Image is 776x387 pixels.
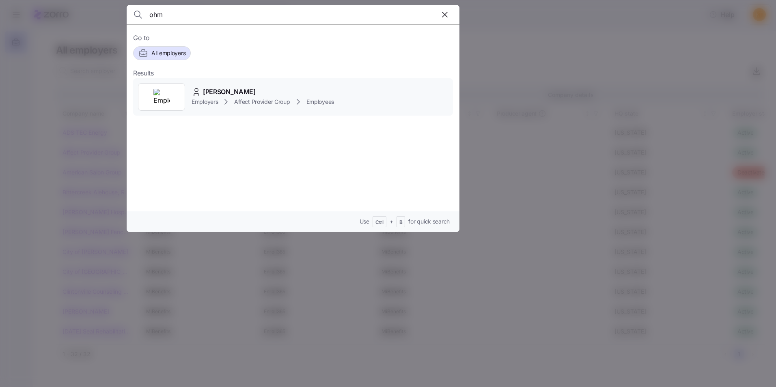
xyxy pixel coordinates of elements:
button: All employers [133,46,191,60]
span: Ctrl [375,219,384,226]
span: Go to [133,33,453,43]
span: All employers [151,49,185,57]
span: Affect Provider Group [234,98,290,106]
span: B [399,219,403,226]
span: Employers [192,98,218,106]
span: Use [360,217,369,226]
span: Employees [306,98,334,106]
span: + [390,217,393,226]
span: [PERSON_NAME] [203,87,256,97]
span: Results [133,68,154,78]
img: Employer logo [153,89,170,105]
span: for quick search [408,217,450,226]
